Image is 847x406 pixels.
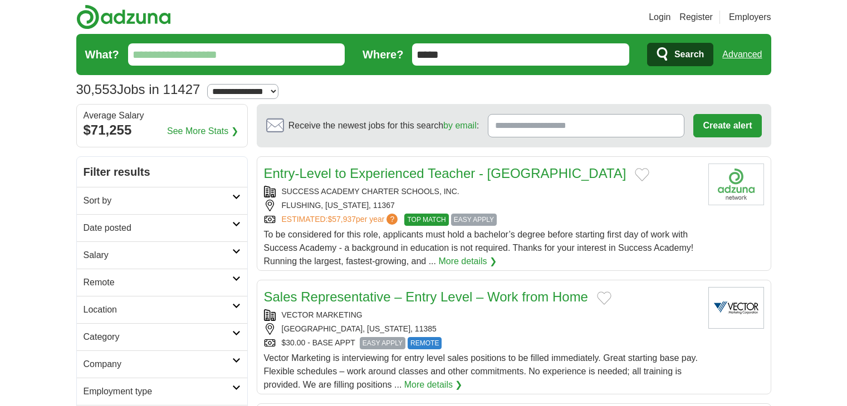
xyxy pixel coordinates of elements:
span: Search [674,43,704,66]
span: To be considered for this role, applicants must hold a bachelor’s degree before starting first da... [264,230,694,266]
span: Receive the newest jobs for this search : [288,119,479,132]
a: Date posted [77,214,247,241]
div: [GEOGRAPHIC_DATA], [US_STATE], 11385 [264,323,699,335]
a: Sales Representative – Entry Level – Work from Home [264,289,588,304]
div: $30.00 - BASE APPT [264,337,699,349]
a: Advanced [722,43,762,66]
span: Vector Marketing is interviewing for entry level sales positions to be filled immediately. Great ... [264,353,698,389]
a: Employment type [77,378,247,405]
h2: Location [84,303,232,316]
span: TOP MATCH [404,214,448,226]
button: Search [647,43,713,66]
span: EASY APPLY [451,214,497,226]
a: More details ❯ [438,255,497,268]
a: Salary [77,241,247,269]
h2: Category [84,330,232,344]
div: SUCCESS ACADEMY CHARTER SCHOOLS, INC. [264,186,699,197]
span: EASY APPLY [360,337,405,349]
a: Login [649,11,670,24]
a: ESTIMATED:$57,937per year? [282,214,400,226]
span: REMOTE [408,337,442,349]
h2: Salary [84,249,232,262]
a: VECTOR MARKETING [282,310,363,319]
h2: Sort by [84,194,232,207]
a: Remote [77,269,247,296]
button: Add to favorite jobs [597,291,611,305]
label: Where? [363,46,403,63]
label: What? [85,46,119,63]
button: Add to favorite jobs [635,168,649,181]
a: by email [443,121,477,130]
a: Sort by [77,187,247,214]
a: Register [679,11,713,24]
h2: Date posted [84,221,232,235]
div: Average Salary [84,111,241,120]
a: Category [77,323,247,350]
a: Company [77,350,247,378]
div: $71,255 [84,120,241,140]
a: Location [77,296,247,323]
a: Entry-Level to Experienced Teacher - [GEOGRAPHIC_DATA] [264,166,626,181]
h2: Filter results [77,157,247,187]
h2: Remote [84,276,232,289]
span: ? [386,214,398,225]
div: FLUSHING, [US_STATE], 11367 [264,200,699,211]
a: Employers [729,11,771,24]
h2: Employment type [84,385,232,398]
img: Vector Marketing logo [708,287,764,329]
h2: Company [84,358,232,371]
a: See More Stats ❯ [167,125,238,138]
span: $57,937 [327,215,356,224]
a: More details ❯ [404,378,463,392]
img: Adzuna logo [76,4,171,29]
h1: Jobs in 11427 [76,82,200,97]
button: Create alert [693,114,761,137]
img: Company logo [708,164,764,205]
span: 30,553 [76,80,117,100]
